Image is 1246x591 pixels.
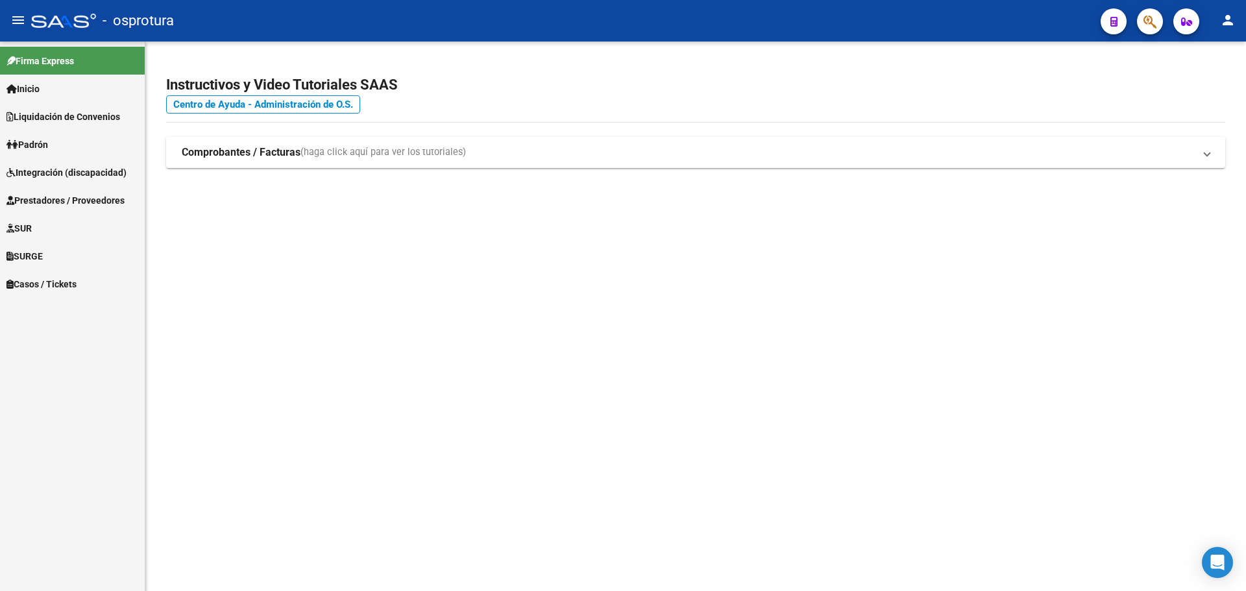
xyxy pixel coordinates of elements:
mat-icon: person [1220,12,1236,28]
span: SURGE [6,249,43,263]
mat-expansion-panel-header: Comprobantes / Facturas(haga click aquí para ver los tutoriales) [166,137,1225,168]
span: SUR [6,221,32,235]
span: Liquidación de Convenios [6,110,120,124]
strong: Comprobantes / Facturas [182,145,300,160]
span: Prestadores / Proveedores [6,193,125,208]
span: - osprotura [103,6,174,35]
h2: Instructivos y Video Tutoriales SAAS [166,73,1225,97]
span: Firma Express [6,54,74,68]
span: Inicio [6,82,40,96]
span: Casos / Tickets [6,277,77,291]
span: Padrón [6,138,48,152]
span: Integración (discapacidad) [6,165,127,180]
span: (haga click aquí para ver los tutoriales) [300,145,466,160]
div: Open Intercom Messenger [1202,547,1233,578]
mat-icon: menu [10,12,26,28]
a: Centro de Ayuda - Administración de O.S. [166,95,360,114]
